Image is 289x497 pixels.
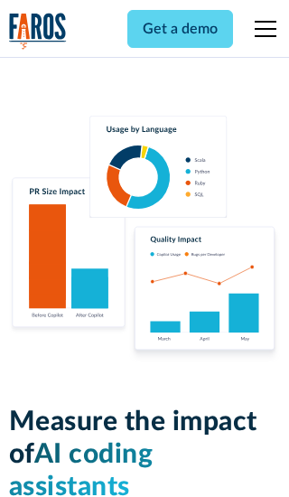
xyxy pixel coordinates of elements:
[244,7,280,51] div: menu
[9,13,67,50] img: Logo of the analytics and reporting company Faros.
[9,116,281,362] img: Charts tracking GitHub Copilot's usage and impact on velocity and quality
[9,13,67,50] a: home
[127,10,233,48] a: Get a demo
